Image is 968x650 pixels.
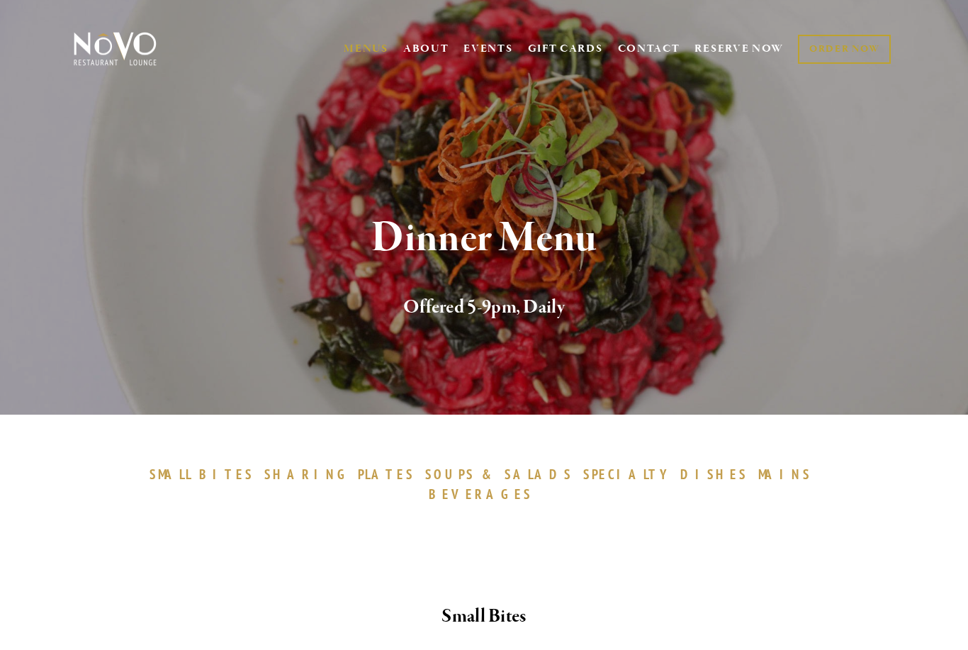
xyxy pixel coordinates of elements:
a: SMALLBITES [150,466,261,483]
a: MAINS [758,466,818,483]
a: EVENTS [463,42,512,56]
a: CONTACT [618,35,680,62]
a: ABOUT [403,42,449,56]
img: Novo Restaurant &amp; Lounge [71,31,159,67]
a: BEVERAGES [429,486,539,503]
h1: Dinner Menu [96,215,872,262]
a: MENUS [344,42,388,56]
span: SOUPS [425,466,475,483]
span: SPECIALTY [583,466,674,483]
span: & [482,466,497,483]
span: MAINS [758,466,811,483]
a: SHARINGPLATES [264,466,422,483]
h2: Offered 5-9pm, Daily [96,293,872,323]
a: GIFT CARDS [528,35,603,62]
strong: Small Bites [441,604,526,629]
span: DISHES [680,466,748,483]
a: RESERVE NOW [694,35,784,62]
span: SALADS [505,466,573,483]
span: PLATES [358,466,415,483]
span: SHARING [264,466,351,483]
span: BITES [199,466,254,483]
span: BEVERAGES [429,486,532,503]
a: SOUPS&SALADS [425,466,579,483]
a: ORDER NOW [798,35,891,64]
span: SMALL [150,466,192,483]
a: SPECIALTYDISHES [583,466,755,483]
